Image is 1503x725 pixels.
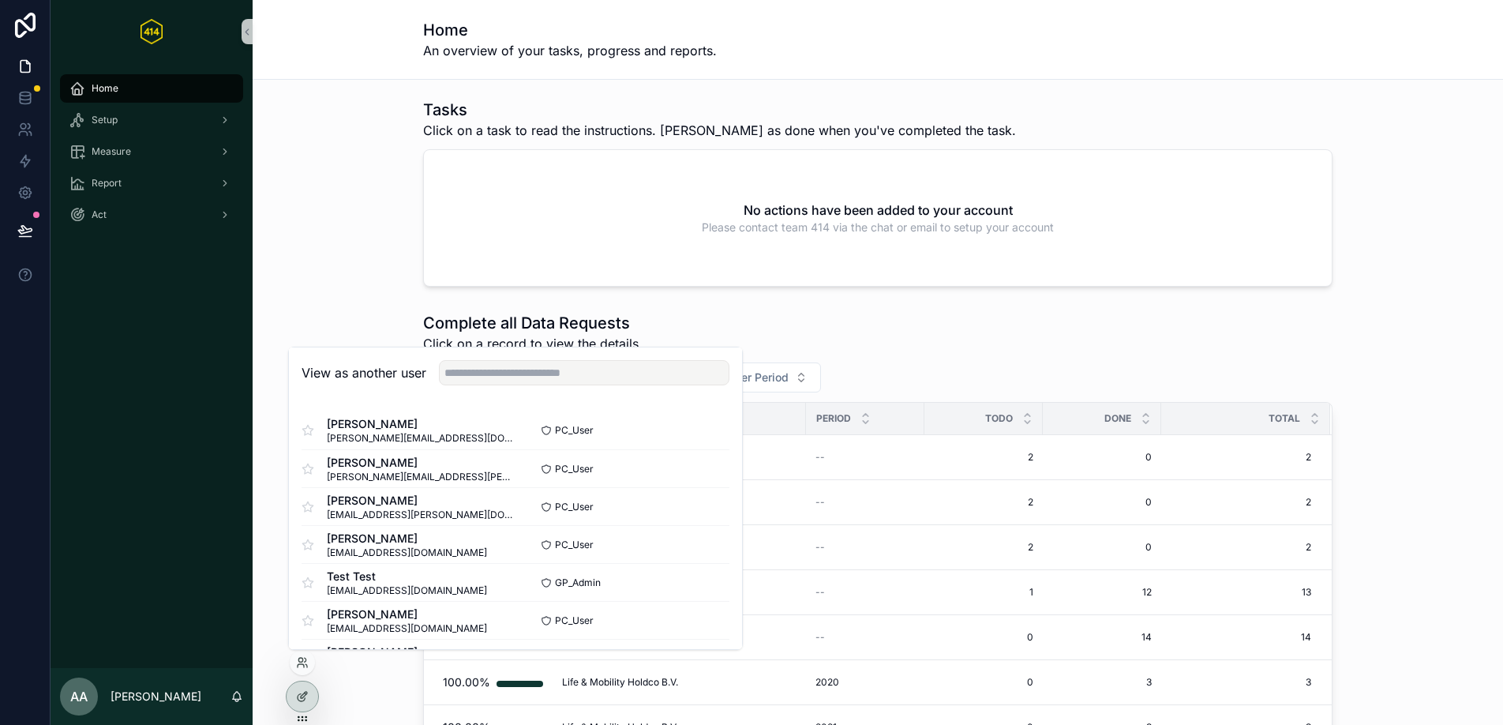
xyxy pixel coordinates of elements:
[985,412,1013,425] span: Todo
[934,451,1033,464] a: 2
[1162,676,1311,689] a: 3
[443,667,490,698] div: 100.00%
[815,451,825,464] span: --
[60,169,243,197] a: Report
[1162,496,1311,509] a: 2
[327,455,515,471] span: [PERSON_NAME]
[423,312,639,334] h1: Complete all Data Requests
[934,541,1033,554] a: 2
[60,201,243,229] a: Act
[934,631,1033,644] a: 0
[934,676,1033,689] a: 0
[815,451,915,464] a: --
[1052,676,1152,689] a: 3
[1052,496,1152,509] a: 0
[815,676,839,689] span: 2020
[423,41,717,60] span: An overview of your tasks, progress and reports.
[327,622,487,635] span: [EMAIL_ADDRESS][DOMAIN_NAME]
[141,19,163,44] img: App logo
[744,201,1013,220] h2: No actions have been added to your account
[816,412,851,425] span: Period
[1162,586,1311,599] a: 13
[555,539,594,551] span: PC_User
[423,121,1016,140] span: Click on a task to read the instructions. [PERSON_NAME] as done when you've completed the task.
[327,416,515,432] span: [PERSON_NAME]
[92,145,131,158] span: Measure
[92,208,107,221] span: Act
[92,82,118,95] span: Home
[555,501,594,513] span: PC_User
[555,424,594,437] span: PC_User
[92,114,118,126] span: Setup
[111,689,201,704] p: [PERSON_NAME]
[815,631,825,644] span: --
[1269,412,1300,425] span: Total
[815,496,915,509] a: --
[423,99,1016,121] h1: Tasks
[702,220,1054,235] span: Please contact team 414 via the chat or email to setup your account
[1162,631,1311,644] a: 14
[1104,412,1131,425] span: Done
[423,19,717,41] h1: Home
[60,74,243,103] a: Home
[1162,451,1311,464] a: 2
[562,676,796,689] a: Life & Mobility Holdco B.V.
[60,106,243,134] a: Setup
[815,541,825,554] span: --
[327,432,515,445] span: [PERSON_NAME][EMAIL_ADDRESS][DOMAIN_NAME]
[815,676,915,689] a: 2020
[815,631,915,644] a: --
[815,586,915,599] a: --
[327,493,515,509] span: [PERSON_NAME]
[725,370,789,385] span: Filter Period
[423,334,639,353] span: Click on a record to view the details
[1052,541,1152,554] a: 0
[327,644,515,660] span: [PERSON_NAME]
[1052,586,1152,599] a: 12
[51,63,253,250] div: scrollable content
[327,547,487,559] span: [EMAIL_ADDRESS][DOMAIN_NAME]
[60,137,243,166] a: Measure
[70,687,88,706] span: AA
[327,607,487,622] span: [PERSON_NAME]
[815,541,915,554] a: --
[934,586,1033,599] a: 1
[1052,631,1152,644] a: 14
[711,362,821,393] button: Select Button
[555,463,594,475] span: PC_User
[934,496,1033,509] a: 2
[443,667,543,698] a: 100.00%
[555,577,601,589] span: GP_Admin
[327,471,515,483] span: [PERSON_NAME][EMAIL_ADDRESS][PERSON_NAME][DOMAIN_NAME]
[815,586,825,599] span: --
[92,177,122,190] span: Report
[327,584,487,597] span: [EMAIL_ADDRESS][DOMAIN_NAME]
[327,569,487,584] span: Test Test
[302,363,426,382] h2: View as another user
[555,614,594,627] span: PC_User
[815,496,825,509] span: --
[327,509,515,521] span: [EMAIL_ADDRESS][PERSON_NAME][DOMAIN_NAME]
[562,676,678,689] span: Life & Mobility Holdco B.V.
[327,531,487,547] span: [PERSON_NAME]
[1052,451,1152,464] a: 0
[1162,541,1311,554] a: 2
